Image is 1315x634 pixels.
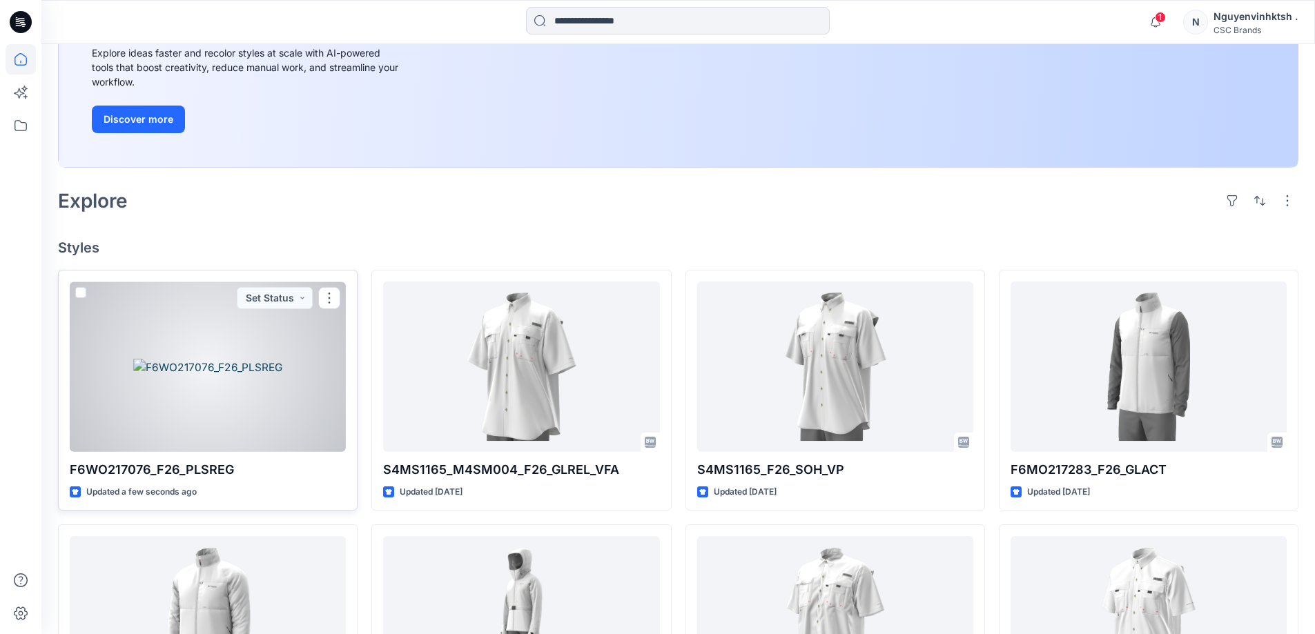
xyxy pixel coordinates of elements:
p: S4MS1165_F26_SOH_VP [697,460,973,479]
p: F6MO217283_F26_GLACT [1011,460,1287,479]
span: 1 [1155,12,1166,23]
div: N [1183,10,1208,34]
p: Updated [DATE] [1027,485,1090,499]
div: Explore ideas faster and recolor styles at scale with AI-powered tools that boost creativity, red... [92,46,402,89]
a: S4MS1165_F26_SOH_VP [697,281,973,452]
p: F6WO217076_F26_PLSREG [70,460,346,479]
div: Nguyenvinhktsh . [1214,8,1298,25]
button: Discover more [92,106,185,133]
div: CSC Brands [1214,25,1298,35]
h2: Explore [58,190,128,212]
h4: Styles [58,239,1298,256]
a: F6MO217283_F26_GLACT [1011,281,1287,452]
p: Updated a few seconds ago [86,485,197,499]
p: S4MS1165_M4SM004_F26_GLREL_VFA [383,460,659,479]
a: F6WO217076_F26_PLSREG [70,281,346,452]
a: S4MS1165_M4SM004_F26_GLREL_VFA [383,281,659,452]
p: Updated [DATE] [400,485,462,499]
p: Updated [DATE] [714,485,777,499]
a: Discover more [92,106,402,133]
